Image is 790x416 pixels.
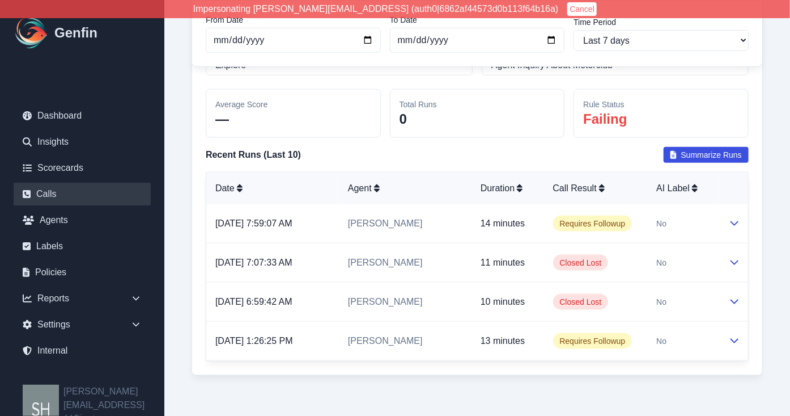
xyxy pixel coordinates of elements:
[481,334,535,348] p: 13 minutes
[481,256,535,270] p: 11 minutes
[215,99,371,110] p: Average Score
[348,258,423,267] a: [PERSON_NAME]
[14,157,151,179] a: Scorecards
[400,99,555,110] p: Total Runs
[215,258,292,267] a: [DATE] 7:07:33 AM
[348,336,423,346] a: [PERSON_NAME]
[656,182,711,195] div: AI Label
[656,257,666,268] span: No
[14,104,151,127] a: Dashboard
[14,339,151,362] a: Internal
[215,297,292,306] a: [DATE] 6:59:42 AM
[14,313,151,336] div: Settings
[553,333,632,349] span: Requires Followup
[567,2,597,16] button: Cancel
[553,182,639,195] div: Call Result
[54,24,97,42] h1: Genfin
[14,209,151,232] a: Agents
[206,14,381,26] label: From Date
[574,16,749,28] label: Time Period
[348,218,423,228] a: [PERSON_NAME]
[583,110,739,128] p: Failing
[215,110,371,128] p: —
[656,296,666,308] span: No
[481,182,535,195] div: Duration
[215,182,330,195] div: Date
[348,297,423,306] a: [PERSON_NAME]
[215,218,292,228] a: [DATE] 7:59:07 AM
[63,385,164,412] h2: [PERSON_NAME][EMAIL_ADDRESS]
[14,183,151,205] a: Calls
[664,147,749,163] button: Summarize Runs
[400,110,555,128] p: 0
[553,255,609,271] span: Closed Lost
[14,261,151,284] a: Policies
[553,216,632,232] span: Requires Followup
[14,287,151,310] div: Reports
[656,218,666,229] span: No
[215,336,293,346] a: [DATE] 1:26:25 PM
[681,149,742,161] span: Summarize Runs
[390,14,565,26] label: To Date
[553,294,609,310] span: Closed Lost
[481,217,535,230] p: 14 minutes
[14,235,151,258] a: Labels
[656,335,666,347] span: No
[348,182,462,195] div: Agent
[583,99,739,110] p: Rule Status
[206,148,301,162] h4: Recent Runs (Last 10)
[14,15,50,51] img: Logo
[14,131,151,153] a: Insights
[481,295,535,309] p: 10 minutes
